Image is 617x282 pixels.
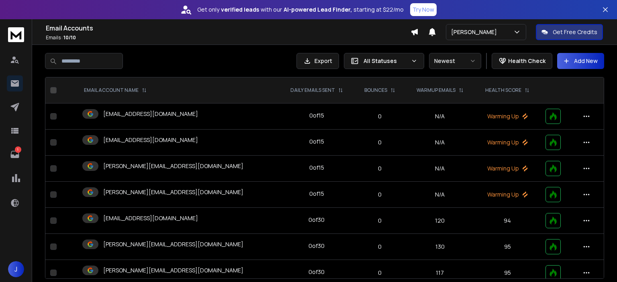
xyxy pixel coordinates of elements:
[103,110,198,118] p: [EMAIL_ADDRESS][DOMAIN_NAME]
[492,53,552,69] button: Health Check
[405,208,474,234] td: 120
[360,138,400,146] p: 0
[508,57,545,65] p: Health Check
[479,191,535,199] p: Warming Up
[479,164,535,172] p: Warming Up
[410,3,437,16] button: Try Now
[15,146,21,153] p: 1
[360,112,400,120] p: 0
[103,214,198,222] p: [EMAIL_ADDRESS][DOMAIN_NAME]
[103,240,243,248] p: [PERSON_NAME][EMAIL_ADDRESS][DOMAIN_NAME]
[46,23,411,33] h1: Email Accounts
[360,243,400,251] p: 0
[221,6,259,14] strong: verified leads
[8,261,24,277] button: J
[7,146,23,162] a: 1
[8,27,24,42] img: logo
[474,208,540,234] td: 94
[536,24,603,40] button: Get Free Credits
[405,234,474,260] td: 130
[103,136,198,144] p: [EMAIL_ADDRESS][DOMAIN_NAME]
[405,103,474,130] td: N/A
[413,6,434,14] p: Try Now
[103,162,243,170] p: [PERSON_NAME][EMAIL_ADDRESS][DOMAIN_NAME]
[84,87,147,93] div: EMAIL ACCOUNT NAME
[405,130,474,156] td: N/A
[364,57,408,65] p: All Statuses
[197,6,404,14] p: Get only with our starting at $22/mo
[308,216,325,224] div: 0 of 30
[479,112,535,120] p: Warming Up
[474,234,540,260] td: 95
[63,34,76,41] span: 10 / 10
[308,242,325,250] div: 0 of 30
[429,53,481,69] button: Newest
[553,28,597,36] p: Get Free Credits
[405,182,474,208] td: N/A
[364,87,387,93] p: BOUNCES
[309,112,324,120] div: 0 of 15
[360,269,400,277] p: 0
[309,190,324,198] div: 0 of 15
[360,164,400,172] p: 0
[290,87,335,93] p: DAILY EMAILS SENT
[557,53,604,69] button: Add New
[309,138,324,146] div: 0 of 15
[296,53,339,69] button: Export
[360,217,400,225] p: 0
[103,188,243,196] p: [PERSON_NAME][EMAIL_ADDRESS][DOMAIN_NAME]
[405,156,474,182] td: N/A
[451,28,500,36] p: [PERSON_NAME]
[417,87,456,93] p: WARMUP EMAILS
[479,138,535,146] p: Warming Up
[309,164,324,172] div: 0 of 15
[308,268,325,276] div: 0 of 30
[46,34,411,41] p: Emails :
[360,191,400,199] p: 0
[284,6,352,14] strong: AI-powered Lead Finder,
[485,87,521,93] p: HEALTH SCORE
[103,266,243,274] p: [PERSON_NAME][EMAIL_ADDRESS][DOMAIN_NAME]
